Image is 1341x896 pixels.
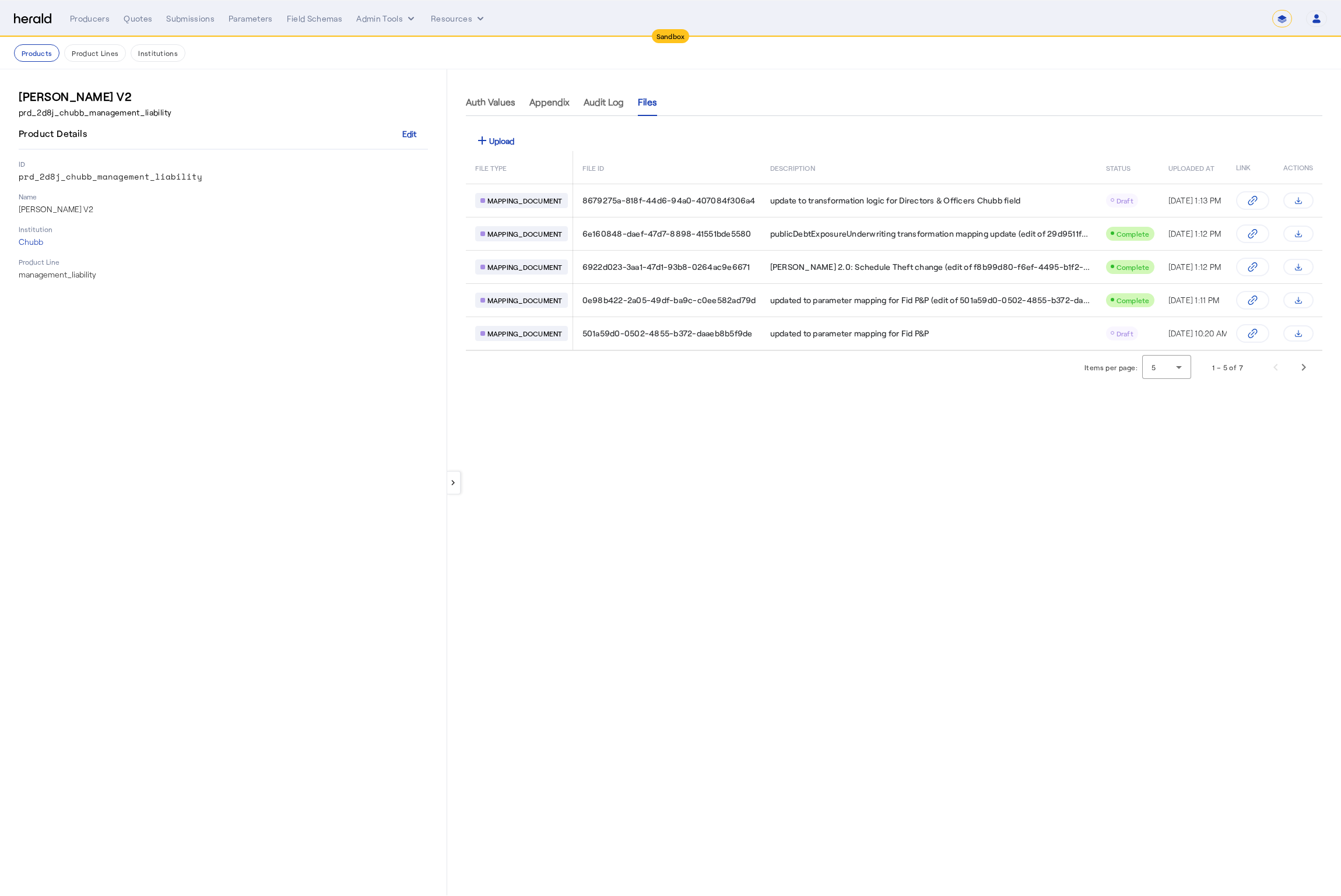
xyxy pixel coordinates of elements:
a: Appendix [529,88,570,116]
div: Edit [402,128,416,140]
th: Actions [1273,151,1322,184]
span: Complete [1117,263,1150,271]
span: Draft [1117,329,1133,338]
div: Items per page: [1084,361,1138,373]
span: updated to parameter mapping for Fid P&P [770,328,929,339]
button: internal dropdown menu [356,13,417,24]
span: Complete [1117,296,1150,304]
span: [DATE] 1:13 PM [1168,195,1221,205]
span: Appendix [529,97,570,107]
span: STATUS [1106,161,1131,173]
div: Submissions [166,13,215,24]
p: prd_2d8j_chubb_management_liability [19,107,428,118]
span: [DATE] 1:12 PM [1168,262,1221,272]
span: FILE ID [582,161,605,173]
th: Link [1226,151,1274,184]
span: 501a59d0-0502-4855-b372-daaeb8b5f9de [582,328,753,339]
button: Product Lines [64,44,126,62]
span: Complete [1117,230,1150,238]
img: Herald Logo [14,13,51,24]
button: Next page [1290,353,1318,381]
p: Chubb [19,236,428,248]
div: Upload [475,133,514,147]
span: MAPPING_DOCUMENT [487,229,563,238]
div: Quotes [124,13,152,24]
p: ID [19,159,428,168]
span: Files [638,97,657,107]
span: MAPPING_DOCUMENT [487,196,563,205]
span: [DATE] 1:11 PM [1168,295,1220,305]
span: DESCRIPTION [770,161,815,173]
span: MAPPING_DOCUMENT [487,296,563,305]
p: [PERSON_NAME] V2 [19,203,428,215]
span: update to transformation logic for Directors & Officers Chubb field [770,195,1021,206]
span: [DATE] 10:20 AM [1168,328,1228,338]
span: MAPPING_DOCUMENT [487,329,563,338]
span: 0e98b422-2a05-49df-ba9c-c0ee582ad79d [582,294,756,306]
span: publicDebtExposureUnderwriting transformation mapping update (edit of 29d9511f-aaac-4670-b6b7-d16... [770,228,1092,240]
div: Producers [70,13,110,24]
a: Files [638,88,657,116]
span: Auth Values [466,97,515,107]
h4: Product Details [19,127,92,140]
button: Upload [466,130,524,151]
span: [PERSON_NAME] 2.0: Schedule Theft change (edit of f8b99d80-f6ef-4495-b1f2-aa47ea8ecb14) [770,261,1092,273]
span: 8679275a-818f-44d6-94a0-407084f306a4 [582,195,756,206]
span: FILE TYPE [475,161,507,173]
h3: [PERSON_NAME] V2 [19,88,428,104]
button: Products [14,44,59,62]
span: 5 [1152,363,1156,371]
p: Institution [19,224,428,234]
a: Auth Values [466,88,515,116]
span: Draft [1117,196,1133,205]
mat-icon: keyboard_arrow_left [448,477,458,488]
p: Name [19,192,428,201]
div: 1 – 5 of 7 [1212,361,1243,373]
span: UPLOADED AT [1168,161,1214,173]
span: updated to parameter mapping for Fid P&P (edit of 501a59d0-0502-4855-b372-daaeb8b5f9de) [770,294,1092,306]
span: 6922d023-3aa1-47d1-93b8-0264ac9e6671 [582,261,750,273]
button: Institutions [131,44,185,62]
p: Product Line [19,257,428,266]
button: Edit [391,123,428,144]
span: Audit Log [584,97,624,107]
a: Audit Log [584,88,624,116]
p: prd_2d8j_chubb_management_liability [19,171,428,182]
div: Sandbox [652,29,690,43]
p: management_liability [19,269,428,280]
span: [DATE] 1:12 PM [1168,229,1221,238]
button: Resources dropdown menu [431,13,486,24]
div: Field Schemas [287,13,343,24]
mat-icon: add [475,133,489,147]
span: MAPPING_DOCUMENT [487,262,563,272]
span: 6e160848-daef-47d7-8898-41551bde5580 [582,228,752,240]
div: Parameters [229,13,273,24]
